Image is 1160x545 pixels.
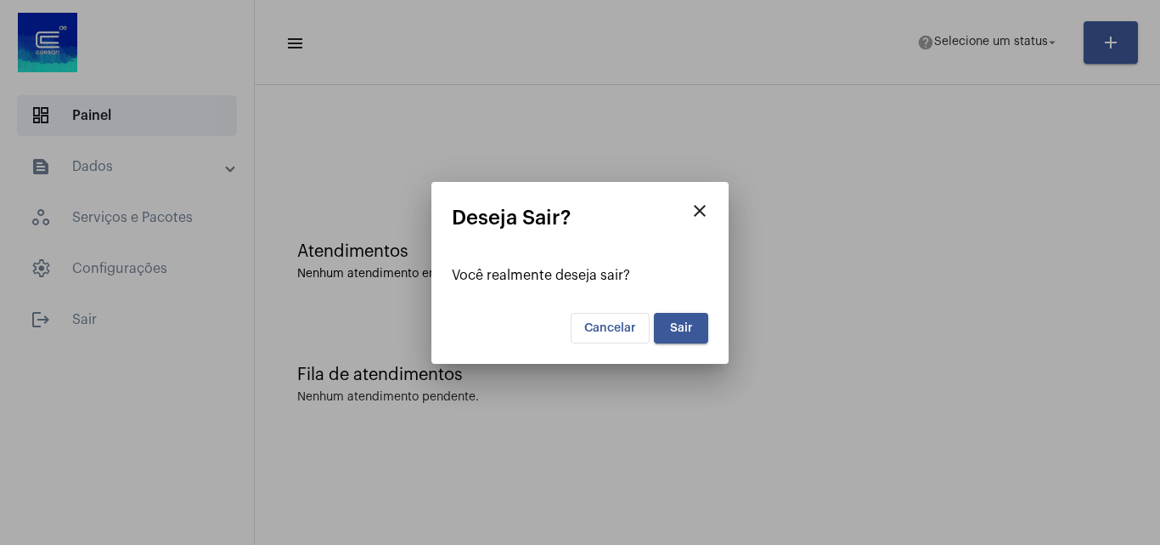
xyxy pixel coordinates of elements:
[452,207,708,229] mat-card-title: Deseja Sair?
[571,313,650,343] button: Cancelar
[670,322,693,334] span: Sair
[452,268,708,283] div: Você realmente deseja sair?
[584,322,636,334] span: Cancelar
[690,201,710,221] mat-icon: close
[654,313,708,343] button: Sair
